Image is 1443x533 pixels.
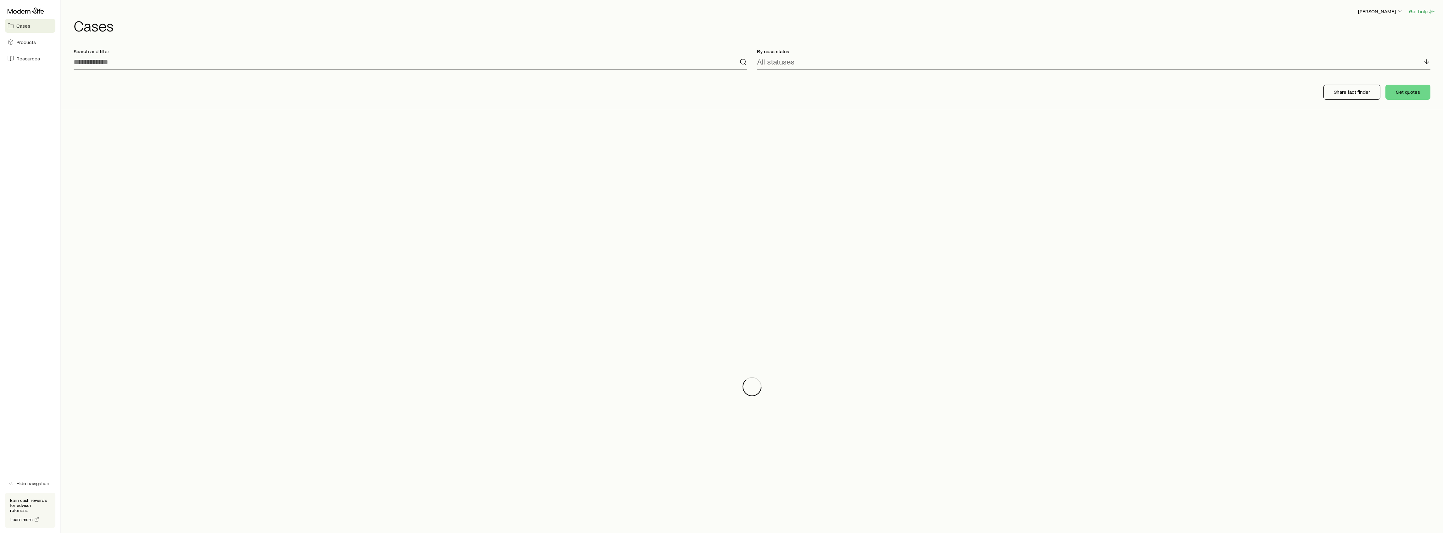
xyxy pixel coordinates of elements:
p: [PERSON_NAME] [1358,8,1403,14]
span: Learn more [10,517,33,522]
button: Share fact finder [1323,85,1380,100]
span: Resources [16,55,40,62]
button: [PERSON_NAME] [1358,8,1404,15]
button: Hide navigation [5,476,55,490]
a: Products [5,35,55,49]
p: Share fact finder [1334,89,1370,95]
p: By case status [757,48,1430,54]
p: All statuses [757,57,794,66]
span: Products [16,39,36,45]
p: Earn cash rewards for advisor referrals. [10,498,50,513]
button: Get quotes [1385,85,1430,100]
h1: Cases [74,18,1435,33]
div: Earn cash rewards for advisor referrals.Learn more [5,493,55,528]
span: Hide navigation [16,480,49,486]
p: Search and filter [74,48,747,54]
span: Cases [16,23,30,29]
button: Get help [1409,8,1435,15]
a: Cases [5,19,55,33]
a: Resources [5,52,55,65]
